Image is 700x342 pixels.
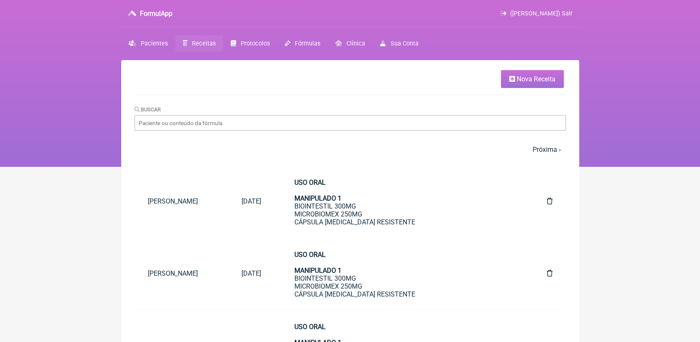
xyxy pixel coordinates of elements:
[510,10,573,17] span: ([PERSON_NAME]) Sair
[294,251,513,314] div: BIOINTESTIL 300MG MICROBIOMEX 250MG CÁPSULA [MEDICAL_DATA] RESISTENTE TOMAR 1 CÁPSULA A NOITE DIA...
[533,146,561,153] a: Próxima ›
[175,35,223,52] a: Receitas
[277,35,328,52] a: Fórmulas
[517,75,556,83] span: Nova Receita
[241,40,270,47] span: Protocolos
[373,35,426,52] a: Sua Conta
[294,179,513,242] div: BIOINTESTIL 300MG MICROBIOMEX 250MG CÁPSULA [MEDICAL_DATA] RESISTENTE TOMAR 1 CÁPSULA A NOITE DIA...
[228,263,274,284] a: [DATE]
[140,10,172,18] h3: FormulApp
[223,35,277,52] a: Protocolos
[281,172,527,230] a: USO ORALMANIPULADO 1BIOINTESTIL 300MGMICROBIOMEX 250MGCÁPSULA [MEDICAL_DATA] RESISTENTETOMAR 1 CÁ...
[121,35,175,52] a: Pacientes
[135,191,228,212] a: [PERSON_NAME]
[228,191,274,212] a: [DATE]
[328,35,373,52] a: Clínica
[192,40,216,47] span: Receitas
[501,10,572,17] a: ([PERSON_NAME]) Sair
[135,106,161,113] label: Buscar
[135,115,566,131] input: Paciente ou conteúdo da fórmula
[501,70,564,88] a: Nova Receita
[294,251,341,274] strong: USO ORAL MANIPULADO 1
[391,40,419,47] span: Sua Conta
[295,40,320,47] span: Fórmulas
[135,141,566,158] nav: pager
[346,40,365,47] span: Clínica
[141,40,168,47] span: Pacientes
[281,244,527,302] a: USO ORALMANIPULADO 1BIOINTESTIL 300MGMICROBIOMEX 250MGCÁPSULA [MEDICAL_DATA] RESISTENTETOMAR 1 CÁ...
[294,179,341,202] strong: USO ORAL MANIPULADO 1
[135,263,228,284] a: [PERSON_NAME]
